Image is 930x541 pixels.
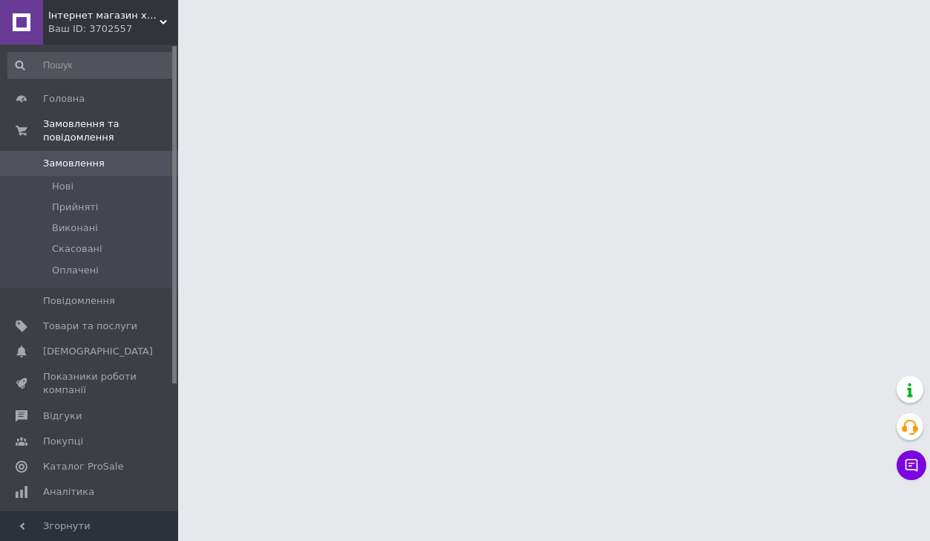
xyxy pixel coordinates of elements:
[43,320,137,333] span: Товари та послуги
[43,435,83,448] span: Покупці
[43,370,137,397] span: Показники роботи компанії
[897,450,926,480] button: Чат з покупцем
[52,201,98,214] span: Прийняті
[43,294,115,308] span: Повідомлення
[48,22,178,36] div: Ваш ID: 3702557
[52,221,98,235] span: Виконані
[43,409,82,423] span: Відгуки
[52,242,102,256] span: Скасовані
[52,264,99,277] span: Оплачені
[52,180,73,193] span: Нові
[43,157,105,170] span: Замовлення
[43,92,85,106] span: Головна
[43,485,94,499] span: Аналітика
[43,460,123,473] span: Каталог ProSale
[43,117,178,144] span: Замовлення та повідомлення
[7,52,174,79] input: Пошук
[48,9,160,22] span: Інтернет магазин харчового обладнання Proffood.com.ua
[43,345,153,358] span: [DEMOGRAPHIC_DATA]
